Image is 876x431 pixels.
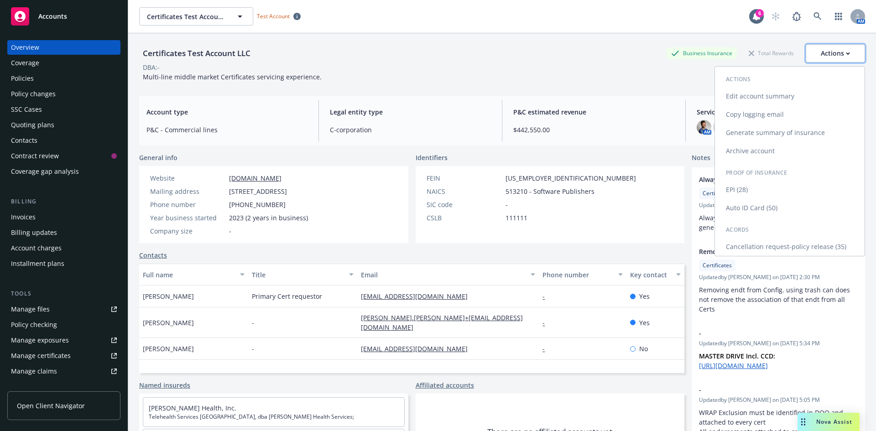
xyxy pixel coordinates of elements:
a: - [542,344,552,353]
div: Manage certificates [11,348,71,363]
a: Contacts [139,250,167,260]
div: Tools [7,289,120,298]
span: - [229,226,231,236]
span: Certificates [703,261,732,270]
a: [DOMAIN_NAME] [229,174,282,182]
div: Billing updates [11,225,57,240]
span: Open Client Navigator [17,401,85,410]
a: Invoices [7,210,120,224]
span: General info [139,153,177,162]
a: Overview [7,40,120,55]
div: Phone number [542,270,612,280]
span: Primary Cert requestor [252,291,322,301]
span: Multi-line middle market Certificates servicing experience. [143,73,322,81]
div: Full name [143,270,235,280]
button: Full name [139,264,248,286]
div: Website [150,173,225,183]
span: Service team [697,107,858,117]
div: -Updatedby [PERSON_NAME] on [DATE] 5:34 PMMASTER DRIVE Incl. CCD: [URL][DOMAIN_NAME] [692,321,865,378]
a: Quoting plans [7,118,120,132]
button: Email [357,264,539,286]
span: - [506,200,508,209]
div: Manage claims [11,364,57,379]
span: Certificates [703,189,732,197]
span: Always publish certs to client Dash [699,175,834,184]
div: Total Rewards [744,47,798,59]
div: Policy changes [11,87,56,101]
div: Manage files [11,302,50,317]
div: Removing endt from Config.CertificatesUpdatedby [PERSON_NAME] on [DATE] 2:30 PMRemoving endt from... [692,239,865,321]
div: Quoting plans [11,118,54,132]
a: Policy checking [7,317,120,332]
span: P&C estimated revenue [513,107,674,117]
span: Yes [639,291,650,301]
button: Key contact [626,264,684,286]
span: Certificates Test Account LLC [147,12,226,21]
div: SIC code [427,200,502,209]
a: Manage certificates [7,348,120,363]
span: Legal entity type [330,107,491,117]
div: Invoices [11,210,36,224]
a: Policy changes [7,87,120,101]
div: Title [252,270,344,280]
a: Archive account [715,142,865,160]
div: Policies [11,71,34,86]
span: Manage exposures [7,333,120,348]
div: 6 [756,9,764,17]
a: Generate summary of insurance [715,124,865,142]
a: Account charges [7,241,120,255]
a: Auto ID Card (50) [715,199,865,217]
span: Actions [726,75,751,83]
a: Manage files [7,302,120,317]
span: Accounts [38,13,67,20]
div: NAICS [427,187,502,196]
a: Policies [7,71,120,86]
a: Search [808,7,827,26]
div: Always publish certs to client DashCertificatesUpdatedby [PERSON_NAME] on [DATE] 3:13 PMAlways pu... [692,167,865,239]
a: Affiliated accounts [416,380,474,390]
div: Account charges [11,241,62,255]
a: Switch app [829,7,848,26]
span: Always publish certs to client Dash- System generated version [699,213,834,232]
span: Removing endt from Config. using trash can does not remove the association of that endt from all ... [699,286,852,313]
span: $442,550.00 [513,125,674,135]
span: Nova Assist [816,418,852,426]
span: Test Account [253,11,304,21]
a: Coverage [7,56,120,70]
span: - [699,328,834,338]
span: [PERSON_NAME] [143,318,194,327]
a: Cancellation request-policy release (35) [715,238,865,256]
span: Acords [726,226,749,234]
button: Title [248,264,357,286]
div: Actions [821,45,850,62]
span: C-corporation [330,125,491,135]
div: Company size [150,226,225,236]
div: Coverage [11,56,39,70]
span: [PERSON_NAME] [143,291,194,301]
div: Key contact [630,270,671,280]
a: [URL][DOMAIN_NAME] [699,361,768,370]
div: Phone number [150,200,225,209]
button: Nova Assist [798,413,860,431]
a: Named insureds [139,380,190,390]
div: Policy checking [11,317,57,332]
span: P&C - Commercial lines [146,125,308,135]
span: Test Account [257,12,290,20]
div: CSLB [427,213,502,223]
span: Yes [639,318,650,327]
div: Manage exposures [11,333,69,348]
button: Phone number [539,264,626,286]
div: Manage BORs [11,379,54,394]
div: Contacts [11,133,37,148]
a: Accounts [7,4,120,29]
div: FEIN [427,173,502,183]
span: Proof of Insurance [726,169,787,177]
span: Account type [146,107,308,117]
a: [PERSON_NAME].[PERSON_NAME]+[EMAIL_ADDRESS][DOMAIN_NAME] [361,313,523,332]
span: Updated by [PERSON_NAME] on [DATE] 2:30 PM [699,273,858,281]
a: EPI (28) [715,181,865,199]
img: photo [697,120,711,135]
img: photo [713,120,728,135]
span: Telehealth Services [GEOGRAPHIC_DATA], dba [PERSON_NAME] Health Services; [149,413,399,421]
a: - [542,318,552,327]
